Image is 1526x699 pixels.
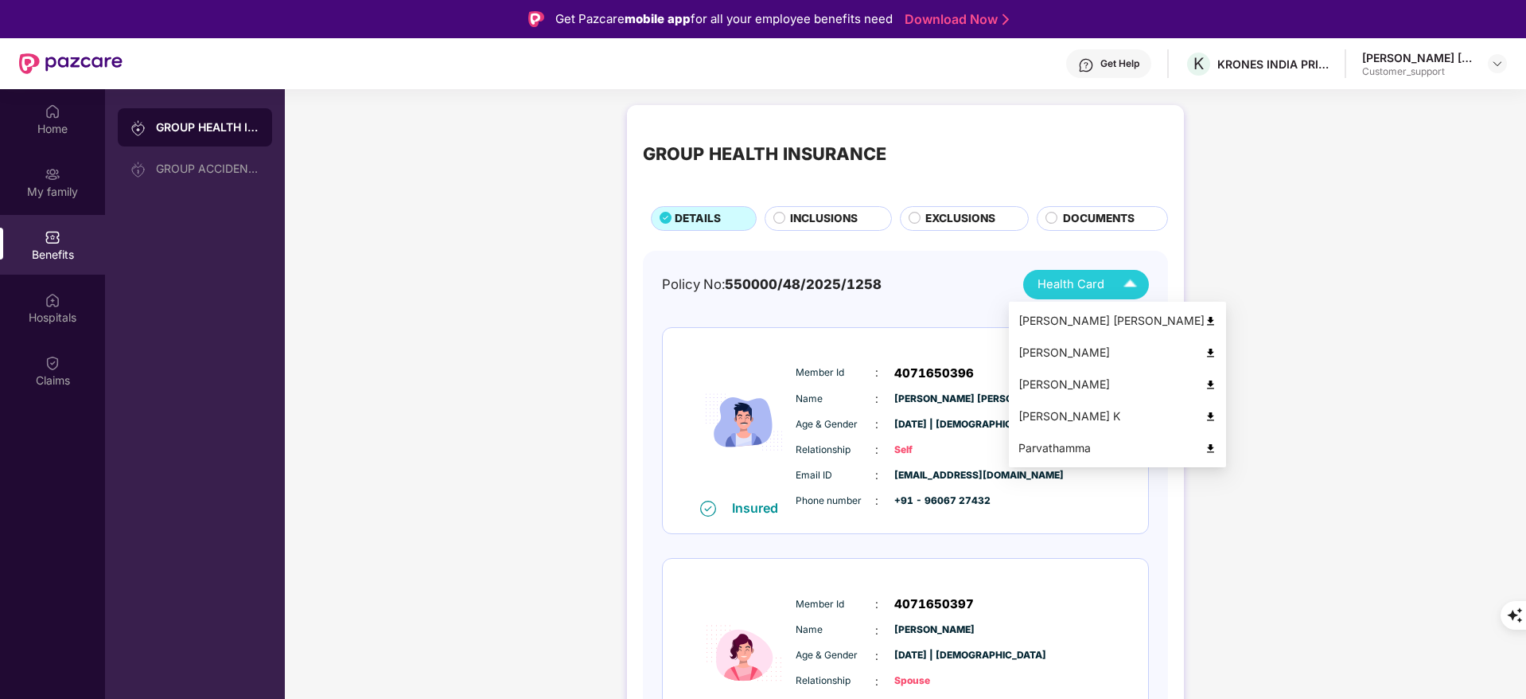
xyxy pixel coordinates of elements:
img: svg+xml;base64,PHN2ZyBpZD0iRHJvcGRvd24tMzJ4MzIiIHhtbG5zPSJodHRwOi8vd3d3LnczLm9yZy8yMDAwL3N2ZyIgd2... [1491,57,1504,70]
span: Name [796,392,875,407]
div: [PERSON_NAME] K [1018,408,1217,425]
span: Self [894,443,974,458]
span: : [875,647,878,665]
div: GROUP ACCIDENTAL INSURANCE [156,162,259,175]
img: svg+xml;base64,PHN2ZyB3aWR0aD0iMjAiIGhlaWdodD0iMjAiIHZpZXdCb3g9IjAgMCAyMCAyMCIgZmlsbD0ibm9uZSIgeG... [45,166,60,182]
span: K [1193,54,1204,73]
span: DOCUMENTS [1063,210,1135,228]
span: : [875,596,878,613]
img: svg+xml;base64,PHN2ZyBpZD0iQmVuZWZpdHMiIHhtbG5zPSJodHRwOi8vd3d3LnczLm9yZy8yMDAwL3N2ZyIgd2lkdGg9Ij... [45,229,60,245]
span: INCLUSIONS [790,210,858,228]
a: Download Now [905,11,1004,28]
span: [PERSON_NAME] [894,623,974,638]
span: Relationship [796,674,875,689]
img: svg+xml;base64,PHN2ZyB4bWxucz0iaHR0cDovL3d3dy53My5vcmcvMjAwMC9zdmciIHdpZHRoPSI0OCIgaGVpZ2h0PSI0OC... [1205,411,1217,423]
span: [DATE] | [DEMOGRAPHIC_DATA] [894,417,974,432]
span: 4071650397 [894,595,974,614]
div: Get Pazcare for all your employee benefits need [555,10,893,29]
img: svg+xml;base64,PHN2ZyBpZD0iQ2xhaW0iIHhtbG5zPSJodHRwOi8vd3d3LnczLm9yZy8yMDAwL3N2ZyIgd2lkdGg9IjIwIi... [45,355,60,371]
span: Member Id [796,597,875,612]
span: Age & Gender [796,417,875,432]
img: svg+xml;base64,PHN2ZyB3aWR0aD0iMjAiIGhlaWdodD0iMjAiIHZpZXdCb3g9IjAgMCAyMCAyMCIgZmlsbD0ibm9uZSIgeG... [130,162,146,178]
span: Health Card [1037,275,1104,294]
div: [PERSON_NAME] [1018,344,1217,361]
span: Spouse [894,674,974,689]
img: svg+xml;base64,PHN2ZyB4bWxucz0iaHR0cDovL3d3dy53My5vcmcvMjAwMC9zdmciIHdpZHRoPSI0OCIgaGVpZ2h0PSI0OC... [1205,379,1217,391]
div: KRONES INDIA PRIVATE LIMITED [1217,57,1329,72]
span: Name [796,623,875,638]
span: Member Id [796,365,875,381]
div: [PERSON_NAME] [PERSON_NAME] [1362,50,1473,65]
span: EXCLUSIONS [925,210,995,228]
div: [PERSON_NAME] [1018,376,1217,393]
div: Customer_support [1362,65,1473,78]
img: svg+xml;base64,PHN2ZyB4bWxucz0iaHR0cDovL3d3dy53My5vcmcvMjAwMC9zdmciIHdpZHRoPSI0OCIgaGVpZ2h0PSI0OC... [1205,347,1217,359]
span: [EMAIL_ADDRESS][DOMAIN_NAME] [894,468,974,483]
span: Email ID [796,468,875,483]
span: [DATE] | [DEMOGRAPHIC_DATA] [894,648,974,663]
span: 4071650396 [894,364,974,383]
img: svg+xml;base64,PHN2ZyB4bWxucz0iaHR0cDovL3d3dy53My5vcmcvMjAwMC9zdmciIHdpZHRoPSI0OCIgaGVpZ2h0PSI0OC... [1205,315,1217,327]
img: Icuh8uwCUCF+XjCZyLQsAKiDCM9HiE6CMYmKQaPGkZKaA32CAAACiQcFBJY0IsAAAAASUVORK5CYII= [1116,271,1144,299]
span: : [875,673,878,690]
span: : [875,622,878,639]
img: svg+xml;base64,PHN2ZyBpZD0iSG9zcGl0YWxzIiB4bWxucz0iaHR0cDovL3d3dy53My5vcmcvMjAwMC9zdmciIHdpZHRoPS... [45,292,60,308]
span: DETAILS [675,210,721,228]
span: +91 - 96067 27432 [894,494,974,509]
img: svg+xml;base64,PHN2ZyBpZD0iSG9tZSIgeG1sbnM9Imh0dHA6Ly93d3cudzMub3JnLzIwMDAvc3ZnIiB3aWR0aD0iMjAiIG... [45,103,60,119]
div: [PERSON_NAME] [PERSON_NAME] [1018,312,1217,330]
span: : [875,390,878,408]
span: : [875,416,878,433]
img: svg+xml;base64,PHN2ZyBpZD0iSGVscC0zMngzMiIgeG1sbnM9Imh0dHA6Ly93d3cudzMub3JnLzIwMDAvc3ZnIiB3aWR0aD... [1078,57,1094,73]
span: 550000/48/2025/1258 [725,276,882,292]
div: Insured [732,500,788,516]
span: : [875,467,878,484]
button: Health Card [1023,270,1149,299]
strong: mobile app [625,11,691,26]
img: New Pazcare Logo [19,53,123,74]
span: : [875,492,878,510]
img: svg+xml;base64,PHN2ZyB3aWR0aD0iMjAiIGhlaWdodD0iMjAiIHZpZXdCb3g9IjAgMCAyMCAyMCIgZmlsbD0ibm9uZSIgeG... [130,120,146,136]
img: icon [696,345,792,500]
img: Stroke [1002,11,1009,28]
span: : [875,441,878,459]
div: Policy No: [662,274,882,295]
span: [PERSON_NAME] [PERSON_NAME] [894,392,974,407]
span: : [875,364,878,381]
div: Parvathamma [1018,439,1217,457]
div: GROUP HEALTH INSURANCE [156,119,259,135]
div: GROUP HEALTH INSURANCE [643,140,886,167]
span: Relationship [796,443,875,458]
img: Logo [528,11,544,27]
img: svg+xml;base64,PHN2ZyB4bWxucz0iaHR0cDovL3d3dy53My5vcmcvMjAwMC9zdmciIHdpZHRoPSI0OCIgaGVpZ2h0PSI0OC... [1205,443,1217,455]
span: Phone number [796,494,875,509]
img: svg+xml;base64,PHN2ZyB4bWxucz0iaHR0cDovL3d3dy53My5vcmcvMjAwMC9zdmciIHdpZHRoPSIxNiIgaGVpZ2h0PSIxNi... [700,501,716,517]
span: Age & Gender [796,648,875,663]
div: Get Help [1100,57,1139,70]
